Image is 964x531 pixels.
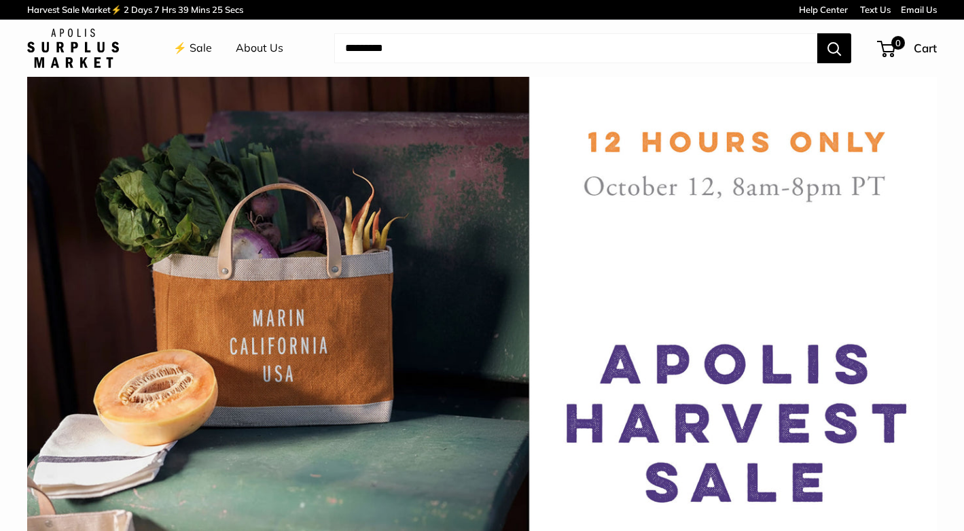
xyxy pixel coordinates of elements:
a: About Us [236,38,283,58]
span: 0 [891,36,905,50]
span: Mins [191,4,210,15]
button: Search [817,33,851,63]
a: ⚡️ Sale [173,38,212,58]
span: 2 [124,4,129,15]
a: Text Us [860,4,891,15]
span: Cart [914,41,937,55]
img: Apolis: Surplus Market [27,29,119,68]
span: 39 [178,4,189,15]
a: Email Us [901,4,937,15]
span: Hrs [162,4,176,15]
span: Secs [225,4,243,15]
a: Help Center [799,4,848,15]
span: Days [131,4,152,15]
a: 0 Cart [878,37,937,59]
span: 25 [212,4,223,15]
input: Search... [334,33,817,63]
span: 7 [154,4,160,15]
